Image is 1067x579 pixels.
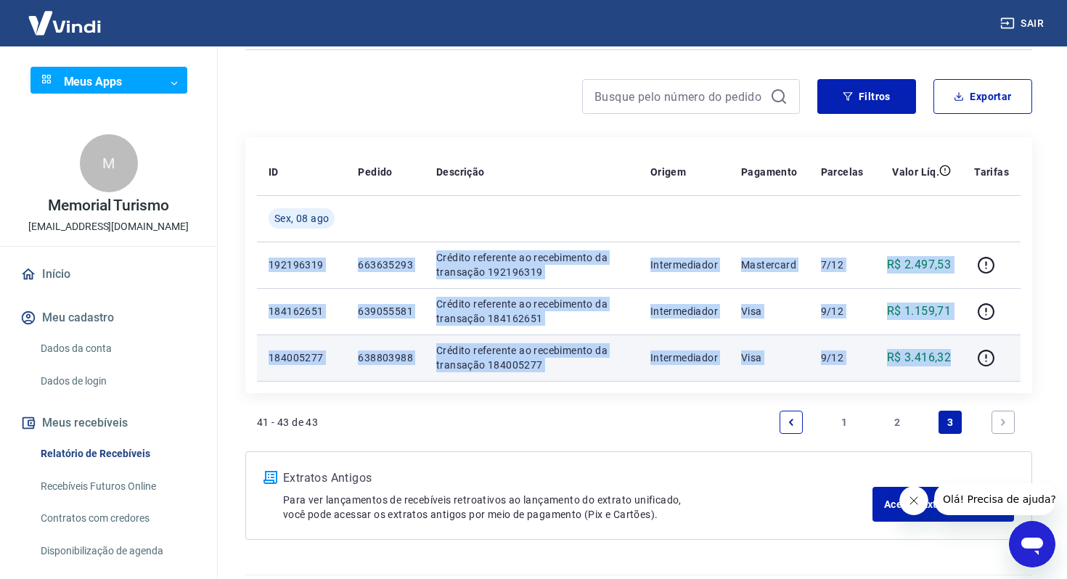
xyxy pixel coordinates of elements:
[892,165,939,179] p: Valor Líq.
[436,250,627,279] p: Crédito referente ao recebimento da transação 192196319
[650,304,718,319] p: Intermediador
[436,297,627,326] p: Crédito referente ao recebimento da transação 184162651
[741,304,798,319] p: Visa
[833,411,856,434] a: Page 1
[817,79,916,114] button: Filtros
[650,258,718,272] p: Intermediador
[886,411,909,434] a: Page 2
[1009,521,1055,567] iframe: Botão para abrir a janela de mensagens
[358,165,392,179] p: Pedido
[9,10,122,22] span: Olá! Precisa de ajuda?
[35,504,200,533] a: Contratos com credores
[821,304,864,319] p: 9/12
[17,258,200,290] a: Início
[17,407,200,439] button: Meus recebíveis
[269,165,279,179] p: ID
[80,134,138,192] div: M
[35,439,200,469] a: Relatório de Recebíveis
[821,165,864,179] p: Parcelas
[35,334,200,364] a: Dados da conta
[358,350,413,365] p: 638803988
[358,304,413,319] p: 639055581
[594,86,764,107] input: Busque pelo número do pedido
[269,350,335,365] p: 184005277
[436,343,627,372] p: Crédito referente ao recebimento da transação 184005277
[821,350,864,365] p: 9/12
[274,211,329,226] span: Sex, 08 ago
[283,493,872,522] p: Para ver lançamentos de recebíveis retroativos ao lançamento do extrato unificado, você pode aces...
[650,165,686,179] p: Origem
[887,349,951,366] p: R$ 3.416,32
[934,483,1055,515] iframe: Mensagem da empresa
[283,469,872,487] p: Extratos Antigos
[17,302,200,334] button: Meu cadastro
[821,258,864,272] p: 7/12
[17,1,112,45] img: Vindi
[263,471,277,484] img: ícone
[35,366,200,396] a: Dados de login
[887,256,951,274] p: R$ 2.497,53
[269,258,335,272] p: 192196319
[28,219,189,234] p: [EMAIL_ADDRESS][DOMAIN_NAME]
[992,411,1015,434] a: Next page
[741,165,798,179] p: Pagamento
[741,350,798,365] p: Visa
[35,472,200,501] a: Recebíveis Futuros Online
[939,411,962,434] a: Page 3 is your current page
[780,411,803,434] a: Previous page
[933,79,1032,114] button: Exportar
[741,258,798,272] p: Mastercard
[774,405,1021,440] ul: Pagination
[899,486,928,515] iframe: Fechar mensagem
[436,165,485,179] p: Descrição
[974,165,1009,179] p: Tarifas
[872,487,1014,522] a: Acesse Extratos Antigos
[257,415,318,430] p: 41 - 43 de 43
[48,198,169,213] p: Memorial Turismo
[35,536,200,566] a: Disponibilização de agenda
[650,350,718,365] p: Intermediador
[997,10,1050,37] button: Sair
[269,304,335,319] p: 184162651
[358,258,413,272] p: 663635293
[887,303,951,320] p: R$ 1.159,71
